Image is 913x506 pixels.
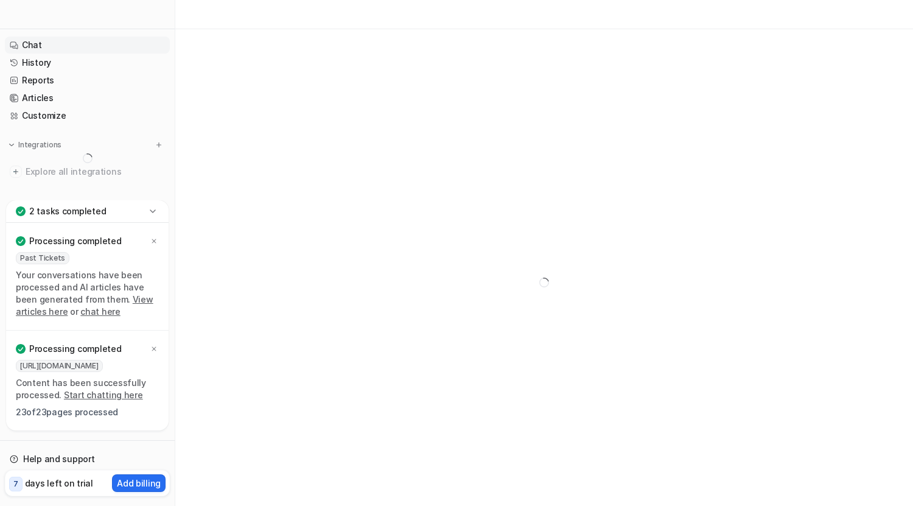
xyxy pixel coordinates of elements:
a: Help and support [5,451,170,468]
p: 23 of 23 pages processed [16,406,159,418]
img: explore all integrations [10,166,22,178]
p: 7 [13,479,18,490]
span: Past Tickets [16,252,69,264]
a: View articles here [16,294,153,317]
img: menu_add.svg [155,141,163,149]
a: Chat [5,37,170,54]
p: days left on trial [25,477,93,490]
a: Reports [5,72,170,89]
a: History [5,54,170,71]
a: chat here [80,306,120,317]
img: expand menu [7,141,16,149]
a: Articles [5,90,170,107]
p: Add billing [117,477,161,490]
p: Integrations [18,140,61,150]
button: Integrations [5,139,65,151]
a: Customize [5,107,170,124]
p: Processing completed [29,343,121,355]
a: Start chatting here [64,390,143,400]
a: Explore all integrations [5,163,170,180]
p: Content has been successfully processed. [16,377,159,401]
p: 2 tasks completed [29,205,106,217]
span: [URL][DOMAIN_NAME] [16,360,103,372]
button: Add billing [112,474,166,492]
p: Your conversations have been processed and AI articles have been generated from them. or [16,269,159,318]
p: Processing completed [29,235,121,247]
span: Explore all integrations [26,162,165,181]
